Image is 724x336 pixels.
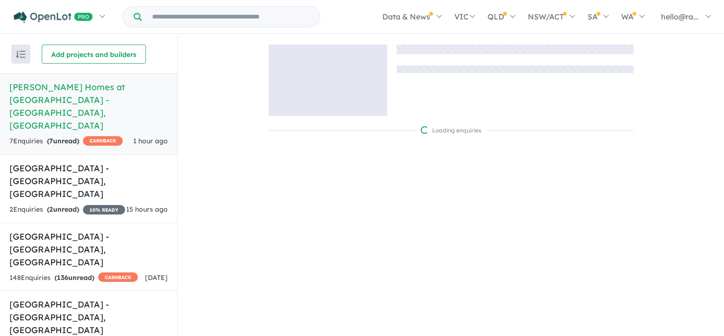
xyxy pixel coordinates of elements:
[83,136,123,146] span: CASHBACK
[145,273,168,282] span: [DATE]
[9,230,168,269] h5: [GEOGRAPHIC_DATA] - [GEOGRAPHIC_DATA] , [GEOGRAPHIC_DATA]
[144,7,318,27] input: Try estate name, suburb, builder or developer
[9,272,138,284] div: 148 Enquir ies
[9,81,168,132] h5: [PERSON_NAME] Homes at [GEOGRAPHIC_DATA] - [GEOGRAPHIC_DATA] , [GEOGRAPHIC_DATA]
[9,136,123,147] div: 7 Enquir ies
[133,137,168,145] span: 1 hour ago
[661,12,699,21] span: hello@ra...
[47,137,79,145] strong: ( unread)
[9,162,168,200] h5: [GEOGRAPHIC_DATA] - [GEOGRAPHIC_DATA] , [GEOGRAPHIC_DATA]
[47,205,79,214] strong: ( unread)
[83,205,125,215] span: 10 % READY
[14,11,93,23] img: Openlot PRO Logo White
[126,205,168,214] span: 15 hours ago
[9,204,125,215] div: 2 Enquir ies
[49,137,53,145] span: 7
[421,126,481,135] div: Loading enquiries
[98,272,138,282] span: CASHBACK
[57,273,68,282] span: 136
[49,205,53,214] span: 2
[54,273,94,282] strong: ( unread)
[42,45,146,64] button: Add projects and builders
[16,51,26,58] img: sort.svg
